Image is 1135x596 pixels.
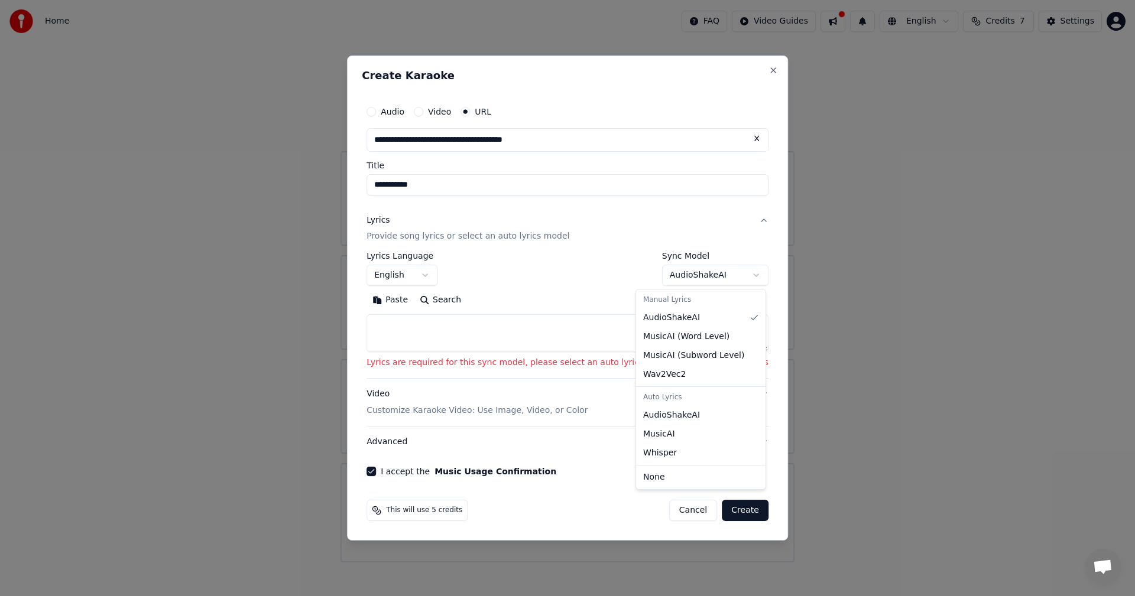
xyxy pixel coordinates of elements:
[643,350,744,361] span: MusicAI ( Subword Level )
[643,447,677,459] span: Whisper
[643,428,675,440] span: MusicAI
[638,292,763,308] div: Manual Lyrics
[643,471,665,483] span: None
[643,409,700,421] span: AudioShakeAI
[643,312,700,324] span: AudioShakeAI
[643,331,729,343] span: MusicAI ( Word Level )
[643,369,686,380] span: Wav2Vec2
[638,389,763,406] div: Auto Lyrics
